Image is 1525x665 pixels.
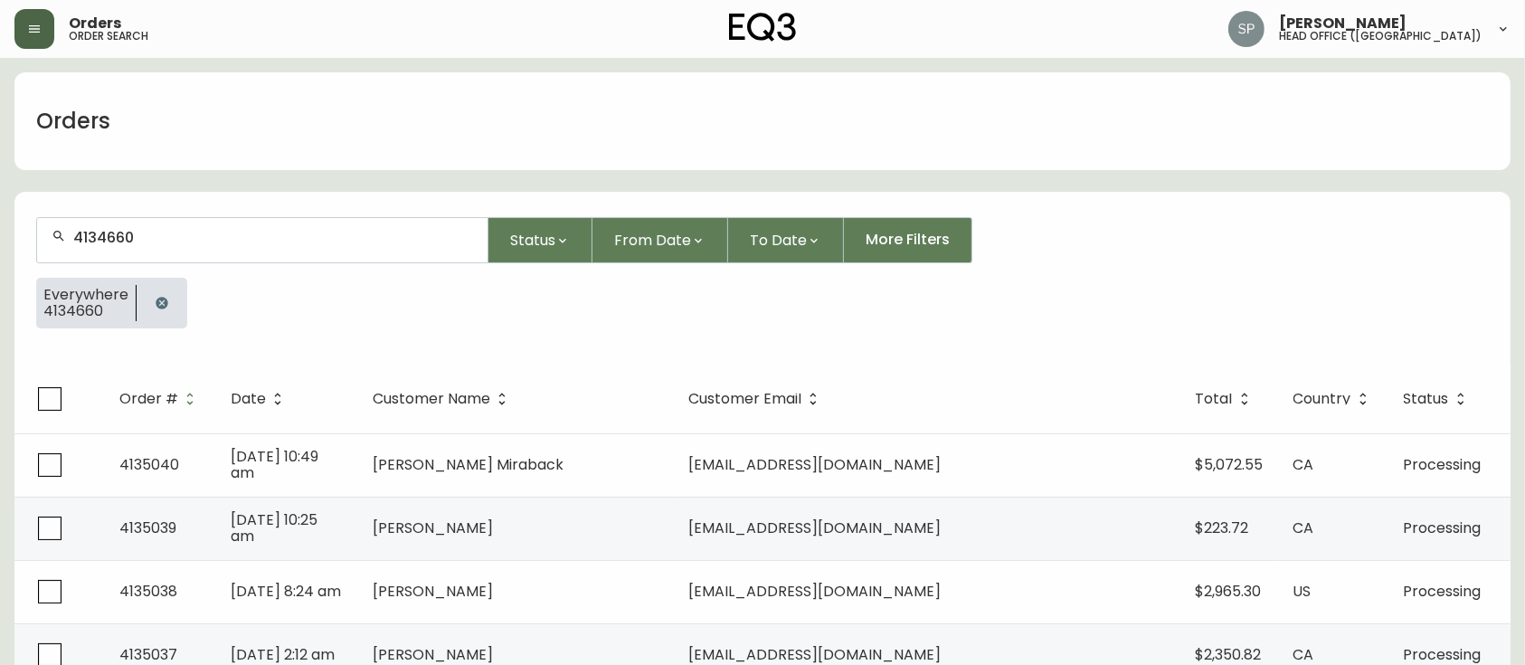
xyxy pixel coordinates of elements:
[1404,644,1482,665] span: Processing
[69,16,121,31] span: Orders
[69,31,148,42] h5: order search
[1196,581,1262,602] span: $2,965.30
[43,287,128,303] span: Everywhere
[1293,391,1375,407] span: Country
[119,394,178,404] span: Order #
[43,303,128,319] span: 4134660
[373,518,493,538] span: [PERSON_NAME]
[1196,391,1256,407] span: Total
[1404,391,1473,407] span: Status
[231,394,266,404] span: Date
[119,581,177,602] span: 4135038
[1404,394,1449,404] span: Status
[1196,454,1264,475] span: $5,072.55
[1293,581,1312,602] span: US
[1404,518,1482,538] span: Processing
[688,391,825,407] span: Customer Email
[231,446,318,483] span: [DATE] 10:49 am
[750,229,807,252] span: To Date
[1196,518,1249,538] span: $223.72
[866,230,950,250] span: More Filters
[1279,31,1482,42] h5: head office ([GEOGRAPHIC_DATA])
[373,581,493,602] span: [PERSON_NAME]
[119,454,179,475] span: 4135040
[688,394,801,404] span: Customer Email
[36,106,110,137] h1: Orders
[1293,454,1314,475] span: CA
[231,509,317,546] span: [DATE] 10:25 am
[373,454,564,475] span: [PERSON_NAME] Miraback
[688,454,941,475] span: [EMAIL_ADDRESS][DOMAIN_NAME]
[231,391,289,407] span: Date
[688,644,941,665] span: [EMAIL_ADDRESS][DOMAIN_NAME]
[231,644,335,665] span: [DATE] 2:12 am
[1404,454,1482,475] span: Processing
[1196,644,1262,665] span: $2,350.82
[1293,394,1351,404] span: Country
[1196,394,1233,404] span: Total
[1293,644,1314,665] span: CA
[1228,11,1265,47] img: 0cb179e7bf3690758a1aaa5f0aafa0b4
[614,229,691,252] span: From Date
[488,217,592,263] button: Status
[1293,518,1314,538] span: CA
[688,581,941,602] span: [EMAIL_ADDRESS][DOMAIN_NAME]
[728,217,844,263] button: To Date
[510,229,555,252] span: Status
[729,13,796,42] img: logo
[373,391,514,407] span: Customer Name
[1404,581,1482,602] span: Processing
[373,644,493,665] span: [PERSON_NAME]
[844,217,972,263] button: More Filters
[688,518,941,538] span: [EMAIL_ADDRESS][DOMAIN_NAME]
[373,394,490,404] span: Customer Name
[231,581,341,602] span: [DATE] 8:24 am
[592,217,728,263] button: From Date
[119,644,177,665] span: 4135037
[1279,16,1407,31] span: [PERSON_NAME]
[119,391,202,407] span: Order #
[119,518,176,538] span: 4135039
[73,229,473,246] input: Search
